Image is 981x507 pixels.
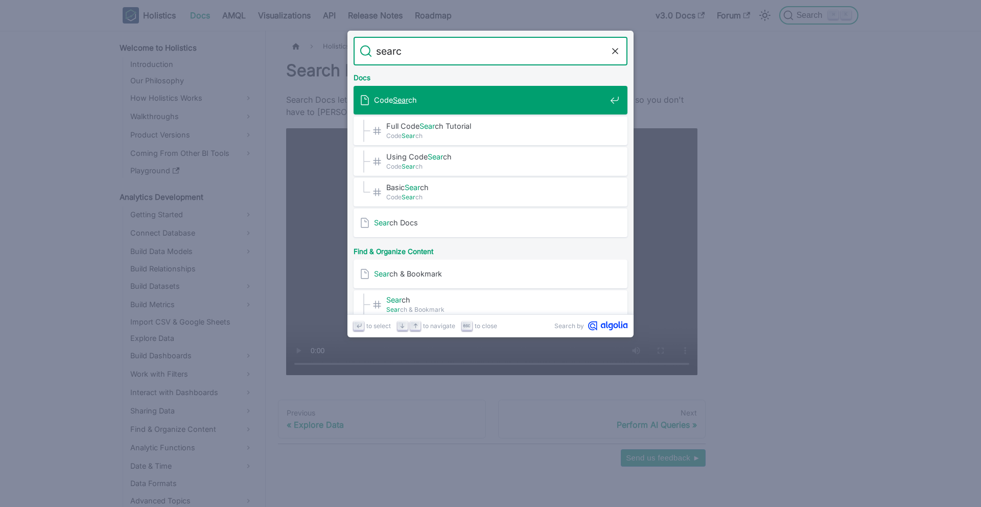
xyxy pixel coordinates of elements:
[374,95,606,105] span: Code ch
[374,218,389,227] mark: Sear
[374,269,606,279] span: ch & Bookmark
[354,209,627,237] a: Search Docs
[386,121,606,131] span: Full Code ch Tutorial​
[386,306,400,313] mark: Sear
[554,321,627,331] a: Search byAlgolia
[412,322,419,330] svg: Arrow up
[419,122,435,130] mark: Sear
[463,322,471,330] svg: Escape key
[393,96,408,104] mark: Sear
[428,152,443,161] mark: Sear
[386,305,606,314] span: ch & Bookmark
[386,295,606,305] span: ch​
[405,183,420,192] mark: Sear
[354,178,627,206] a: BasicSearch​CodeSearch
[352,65,629,86] div: Docs
[386,162,606,171] span: Code ch
[386,152,606,162] span: Using Code ch​
[352,239,629,260] div: Find & Organize Content
[386,131,606,141] span: Code ch
[475,321,497,331] span: to close
[588,321,627,331] svg: Algolia
[374,269,389,278] mark: Sear
[402,132,415,140] mark: Sear
[399,322,406,330] svg: Arrow down
[386,182,606,192] span: Basic ch​
[402,193,415,201] mark: Sear
[372,37,609,65] input: Search docs
[386,295,402,304] mark: Sear
[423,321,455,331] span: to navigate
[354,86,627,114] a: CodeSearch
[354,290,627,319] a: Search​Search & Bookmark
[366,321,391,331] span: to select
[354,147,627,176] a: Using CodeSearch​CodeSearch
[386,192,606,202] span: Code ch
[554,321,584,331] span: Search by
[354,117,627,145] a: Full CodeSearch Tutorial​CodeSearch
[402,163,415,170] mark: Sear
[374,218,606,227] span: ch Docs
[355,322,363,330] svg: Enter key
[354,260,627,288] a: Search & Bookmark
[609,45,621,57] button: Clear the query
